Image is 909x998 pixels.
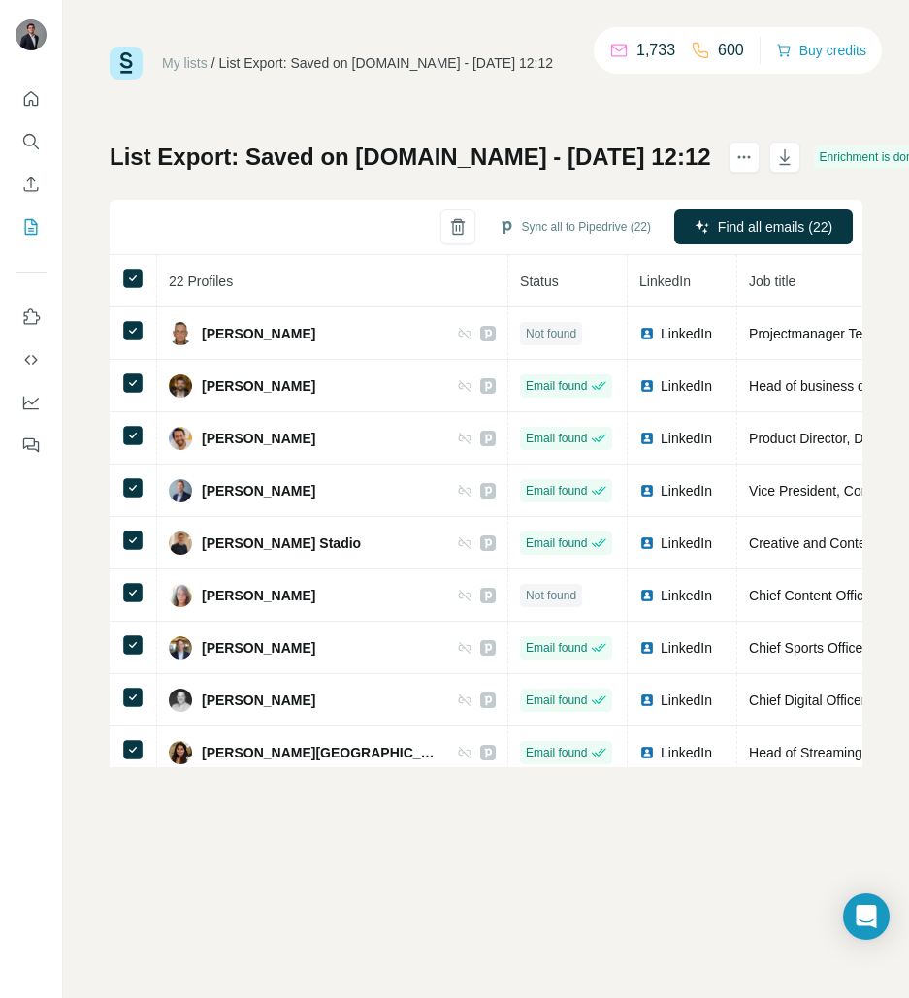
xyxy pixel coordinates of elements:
[639,640,655,656] img: LinkedIn logo
[169,531,192,555] img: Avatar
[749,588,875,603] span: Chief Content Officer
[169,479,192,502] img: Avatar
[639,431,655,446] img: LinkedIn logo
[526,377,587,395] span: Email found
[202,638,315,658] span: [PERSON_NAME]
[169,636,192,660] img: Avatar
[639,745,655,760] img: LinkedIn logo
[639,692,655,708] img: LinkedIn logo
[169,374,192,398] img: Avatar
[526,744,587,761] span: Email found
[749,692,909,708] span: Chief Digital Officer (CDO)
[169,274,233,289] span: 22 Profiles
[729,142,760,173] button: actions
[202,533,361,553] span: [PERSON_NAME] Stadio
[16,428,47,463] button: Feedback
[776,37,866,64] button: Buy credits
[169,322,192,345] img: Avatar
[169,584,192,607] img: Avatar
[526,692,587,709] span: Email found
[16,124,47,159] button: Search
[674,209,853,244] button: Find all emails (22)
[661,533,712,553] span: LinkedIn
[169,741,192,764] img: Avatar
[202,586,315,605] span: [PERSON_NAME]
[661,376,712,396] span: LinkedIn
[526,430,587,447] span: Email found
[526,482,587,499] span: Email found
[639,535,655,551] img: LinkedIn logo
[661,586,712,605] span: LinkedIn
[639,378,655,394] img: LinkedIn logo
[526,534,587,552] span: Email found
[636,39,675,62] p: 1,733
[639,274,691,289] span: LinkedIn
[16,19,47,50] img: Avatar
[661,324,712,343] span: LinkedIn
[718,39,744,62] p: 600
[202,376,315,396] span: [PERSON_NAME]
[749,274,795,289] span: Job title
[485,212,665,241] button: Sync all to Pipedrive (22)
[202,743,438,762] span: [PERSON_NAME][GEOGRAPHIC_DATA]
[202,429,315,448] span: [PERSON_NAME]
[162,55,208,71] a: My lists
[211,53,215,73] li: /
[16,385,47,420] button: Dashboard
[526,325,576,342] span: Not found
[169,427,192,450] img: Avatar
[718,217,832,237] span: Find all emails (22)
[202,324,315,343] span: [PERSON_NAME]
[639,588,655,603] img: LinkedIn logo
[526,639,587,657] span: Email found
[16,81,47,116] button: Quick start
[110,47,143,80] img: Surfe Logo
[843,893,890,940] div: Open Intercom Messenger
[520,274,559,289] span: Status
[661,429,712,448] span: LinkedIn
[661,638,712,658] span: LinkedIn
[16,342,47,377] button: Use Surfe API
[661,691,712,710] span: LinkedIn
[526,587,576,604] span: Not found
[661,481,712,500] span: LinkedIn
[661,743,712,762] span: LinkedIn
[639,326,655,341] img: LinkedIn logo
[219,53,553,73] div: List Export: Saved on [DOMAIN_NAME] - [DATE] 12:12
[169,689,192,712] img: Avatar
[16,209,47,244] button: My lists
[202,481,315,500] span: [PERSON_NAME]
[202,691,315,710] span: [PERSON_NAME]
[16,300,47,335] button: Use Surfe on LinkedIn
[639,483,655,499] img: LinkedIn logo
[16,167,47,202] button: Enrich CSV
[110,142,711,173] h1: List Export: Saved on [DOMAIN_NAME] - [DATE] 12:12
